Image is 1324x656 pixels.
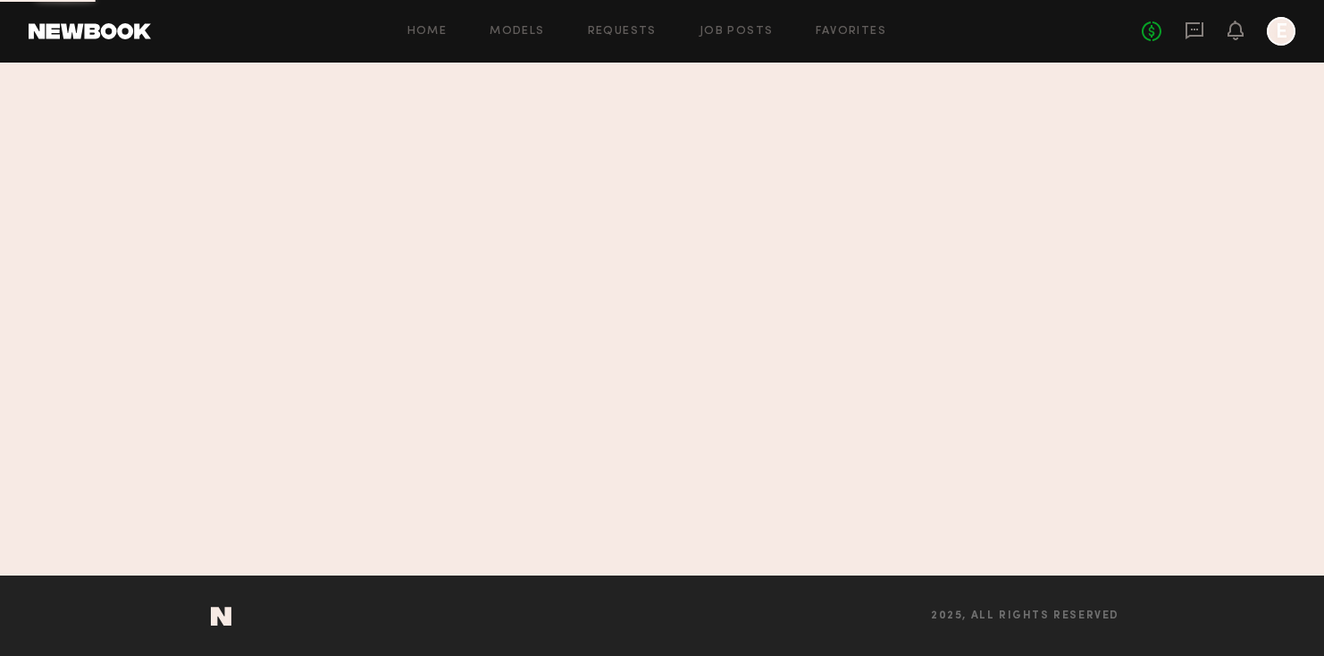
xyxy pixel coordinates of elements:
a: Requests [588,26,657,38]
a: Job Posts [700,26,774,38]
span: 2025, all rights reserved [931,610,1119,622]
a: Models [490,26,544,38]
a: Home [407,26,448,38]
a: Favorites [816,26,886,38]
a: E [1267,17,1295,46]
